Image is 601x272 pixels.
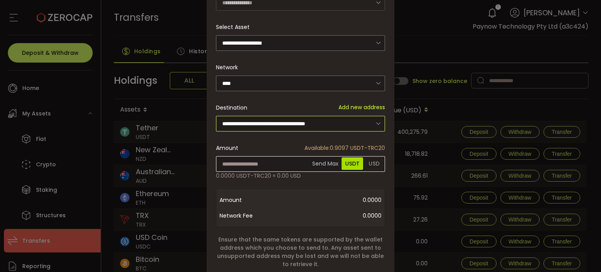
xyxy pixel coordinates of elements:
label: Select Asset [216,23,254,31]
span: USDT [342,157,363,170]
span: Send Max [311,156,340,171]
span: Available: [304,144,330,152]
span: Amount [216,144,238,152]
span: Network Fee [220,208,282,223]
label: Network [216,63,243,71]
span: Destination [216,104,247,112]
span: 0.0000 [282,192,381,208]
span: 0.0000 [282,208,381,223]
span: Add new address [338,103,385,112]
iframe: Chat Widget [562,234,601,272]
span: Ensure that the same tokens are supported by the wallet address which you choose to send to. Any ... [216,236,385,268]
span: 0.0000 USDT-TRC20 ≈ 0.00 USD [216,172,301,180]
span: 0.9097 USDT-TRC20 [304,144,385,152]
span: USD [365,157,383,170]
span: Amount [220,192,282,208]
